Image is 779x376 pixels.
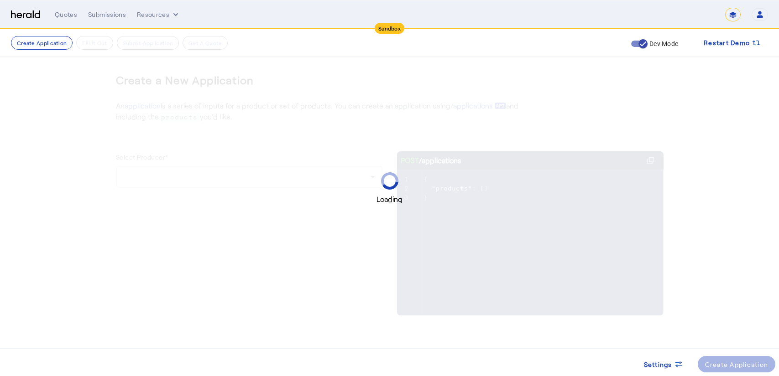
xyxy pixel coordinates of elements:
button: Submit Application [117,36,179,50]
button: Resources dropdown menu [137,10,180,19]
button: Get A Quote [183,36,228,50]
label: Dev Mode [648,39,678,48]
button: Create Application [11,36,73,50]
button: Restart Demo [696,35,768,51]
button: Fill it Out [76,36,113,50]
div: Quotes [55,10,77,19]
img: Herald Logo [11,10,40,19]
div: Submissions [88,10,126,19]
span: Restart Demo [704,37,750,48]
span: Settings [644,360,672,369]
div: Sandbox [375,23,404,34]
button: Settings [637,356,690,372]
